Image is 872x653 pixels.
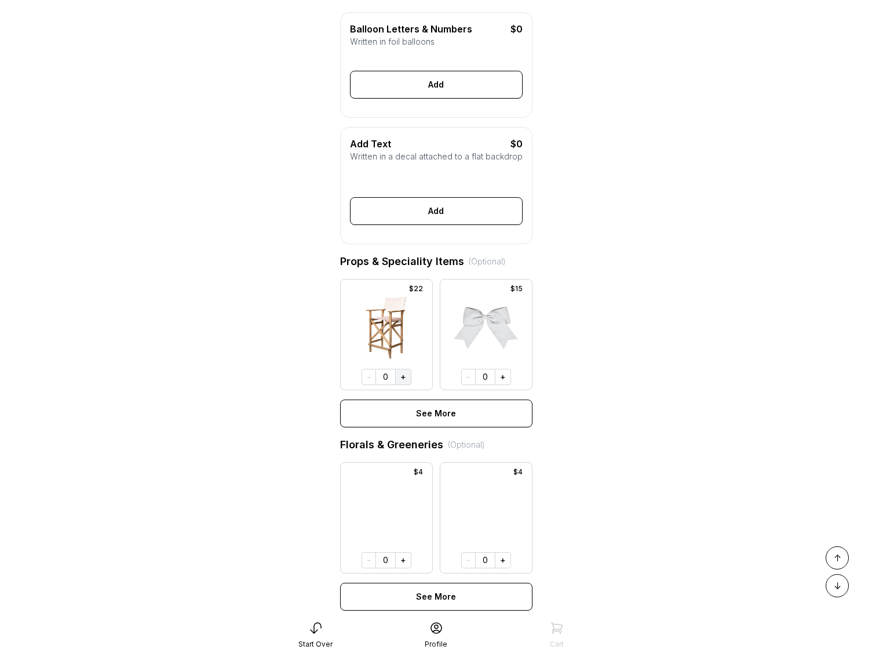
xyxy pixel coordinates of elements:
[350,71,523,99] div: Add
[395,369,411,385] button: +
[350,197,523,225] div: Add
[476,552,495,568] div: 0
[461,369,476,385] button: -
[350,36,523,48] div: Written in foil balloons
[461,552,476,568] button: -
[362,552,376,568] button: -
[454,293,518,362] img: Bow White, 6in, Handmade
[340,400,532,427] div: See More
[495,552,511,568] button: +
[355,477,418,545] img: Tropical green fan left
[425,640,447,649] div: Profile
[488,22,523,36] div: $0
[340,583,532,611] div: See More
[350,137,488,151] div: Add Text
[340,437,532,453] div: Florals & Greeneries
[834,551,841,565] span: ↑
[298,640,333,649] div: Start Over
[340,253,532,270] div: Props & Speciality Items
[350,22,488,36] div: Balloon Letters & Numbers
[448,439,485,451] div: (Optional)
[409,466,428,478] div: $4
[350,151,523,162] div: Written in a decal attached to a flat backdrop
[834,579,841,593] span: ↓
[395,552,411,568] button: +
[488,137,523,151] div: $0
[469,256,506,267] div: (Optional)
[476,369,495,385] div: 0
[509,466,527,478] div: $4
[454,477,518,545] img: Tropical green fan right
[506,283,527,295] div: $15
[355,293,418,362] img: Chair directors pink stripes left, business and pleasure
[404,283,428,295] div: $22
[362,369,376,385] button: -
[550,640,564,649] div: Cart
[495,369,511,385] button: +
[376,369,395,385] div: 0
[376,552,395,568] div: 0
